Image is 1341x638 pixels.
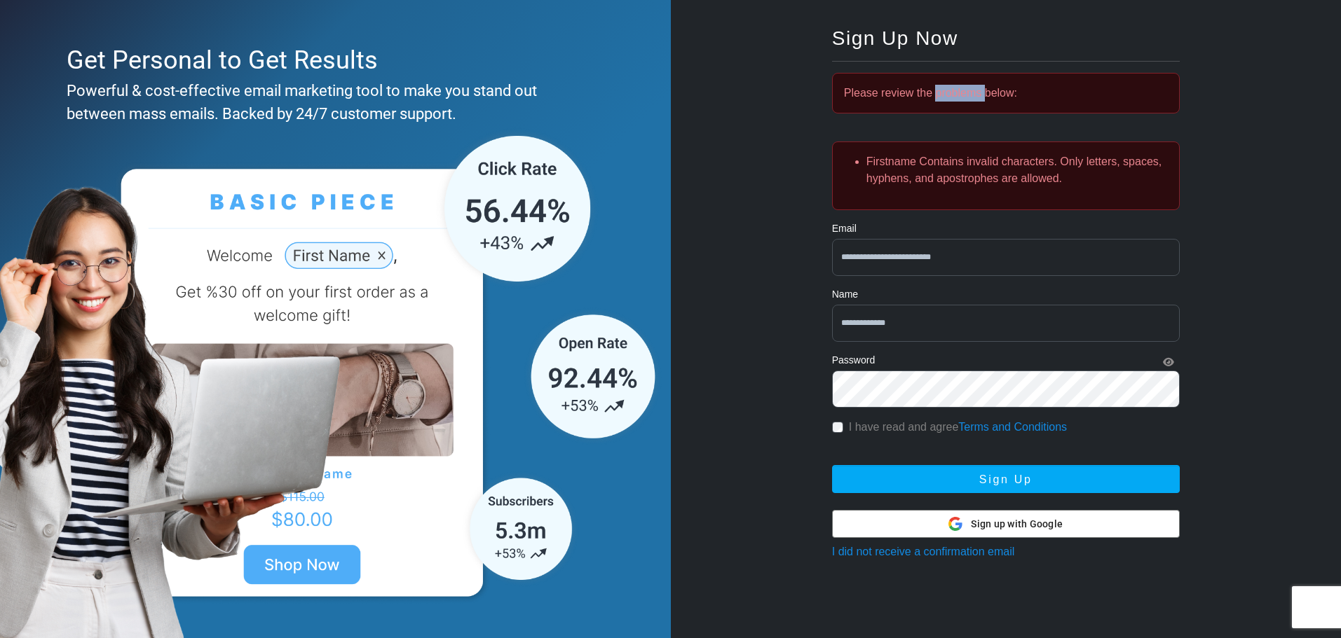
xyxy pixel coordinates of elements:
[67,79,597,125] div: Powerful & cost-effective email marketing tool to make you stand out between mass emails. Backed ...
[832,221,857,236] label: Email
[832,27,958,49] span: Sign Up Now
[67,41,597,79] div: Get Personal to Get Results
[832,353,875,368] label: Password
[832,510,1180,538] button: Sign up with Google
[958,421,1067,433] a: Terms and Conditions
[832,287,858,302] label: Name
[866,153,1168,187] li: Firstname Contains invalid characters. Only letters, spaces, hyphens, and apostrophes are allowed.
[832,73,1180,113] div: Please review the problems below:
[1163,357,1174,367] i: Show Password
[849,419,1067,436] label: I have read and agree
[971,517,1063,532] span: Sign up with Google
[832,546,1015,557] a: I did not receive a confirmation email
[832,465,1180,493] button: Sign Up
